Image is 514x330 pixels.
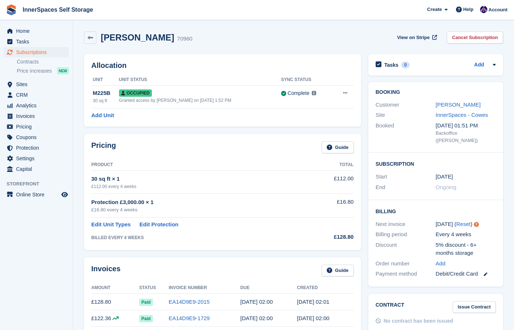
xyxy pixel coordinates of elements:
div: [DATE] ( ) [436,220,496,229]
div: Backoffice ([PERSON_NAME]) [436,130,496,144]
a: menu [4,26,69,36]
th: Amount [91,282,139,294]
div: £16.80 every 4 weeks [91,206,305,214]
a: Reset [456,221,471,227]
th: Due [240,282,297,294]
img: Dominic Hampson [480,6,487,13]
img: stora-icon-8386f47178a22dfd0bd8f6a31ec36ba5ce8667c1dd55bd0f319d3a0aa187defe.svg [6,4,17,15]
div: 30 sq ft × 1 [91,175,305,183]
div: Billing period [376,230,436,239]
a: Issue Contract [453,301,496,313]
div: 70960 [177,35,192,43]
span: Tasks [16,37,60,47]
a: menu [4,79,69,89]
th: Sync Status [281,74,331,86]
a: Add Unit [91,111,114,120]
td: £16.80 [305,194,354,218]
div: BILLED EVERY 4 WEEKS [91,234,305,241]
div: 30 sq ft [93,97,119,104]
th: Unit Status [119,74,281,86]
span: Price increases [17,68,52,74]
time: 2025-08-17 01:00:00 UTC [240,299,273,305]
div: Customer [376,101,436,109]
h2: Billing [376,207,496,215]
a: menu [4,100,69,111]
h2: Allocation [91,61,354,70]
a: menu [4,122,69,132]
span: Sites [16,79,60,89]
th: Total [305,159,354,171]
div: £128.80 [305,233,354,241]
time: 2025-08-16 01:01:03 UTC [297,299,329,305]
h2: Pricing [91,141,116,153]
h2: Invoices [91,265,120,277]
a: menu [4,189,69,200]
a: InnerSpaces - Cowes [436,112,488,118]
h2: Subscription [376,160,496,167]
div: [DATE] 01:51 PM [436,122,496,130]
a: Edit Protection [139,220,179,229]
a: Edit Unit Types [91,220,131,229]
a: menu [4,111,69,121]
a: Contracts [17,58,69,65]
div: Complete [288,89,310,97]
a: menu [4,90,69,100]
a: menu [4,153,69,164]
div: Protection £3,000.00 × 1 [91,198,305,207]
a: Guide [322,141,354,153]
span: Coupons [16,132,60,142]
a: menu [4,164,69,174]
span: Storefront [7,180,73,188]
td: £128.80 [91,294,139,310]
h2: Tasks [384,62,399,68]
span: Analytics [16,100,60,111]
div: Start [376,173,436,181]
div: End [376,183,436,192]
span: Online Store [16,189,60,200]
div: Debit/Credit Card [436,270,496,278]
span: Create [427,6,442,13]
span: Capital [16,164,60,174]
span: Help [463,6,473,13]
img: icon-info-grey-7440780725fd019a000dd9b08b2336e03edf1995a4989e88bcd33f0948082b44.svg [312,91,316,95]
span: Protection [16,143,60,153]
a: Preview store [60,190,69,199]
h2: Contract [376,301,404,313]
div: Granted access by [PERSON_NAME] on [DATE] 1:52 PM [119,97,281,104]
a: menu [4,47,69,57]
time: 2025-07-19 01:00:55 UTC [297,315,329,321]
time: 2025-07-20 01:00:00 UTC [240,315,273,321]
div: Payment method [376,270,436,278]
span: View on Stripe [397,34,430,41]
div: Booked [376,122,436,144]
th: Unit [91,74,119,86]
div: M225B [93,89,119,97]
span: CRM [16,90,60,100]
div: 5% discount - 6+ months storage [436,241,496,257]
a: menu [4,143,69,153]
td: £112.00 [305,170,354,193]
span: Ongoing [436,184,456,190]
h2: Booking [376,89,496,95]
a: Add [436,260,445,268]
a: menu [4,37,69,47]
div: Order number [376,260,436,268]
span: Account [488,6,507,14]
a: Price increases NEW [17,67,69,75]
div: Discount [376,241,436,257]
span: Settings [16,153,60,164]
div: Every 4 weeks [436,230,496,239]
span: Paid [139,315,153,322]
div: No contract has been issued [384,317,453,325]
div: Tooltip anchor [473,221,480,228]
th: Status [139,282,169,294]
h2: [PERSON_NAME] [101,32,174,42]
span: Pricing [16,122,60,132]
span: Home [16,26,60,36]
th: Invoice Number [169,282,240,294]
div: Site [376,111,436,119]
div: NEW [57,67,69,74]
div: Next invoice [376,220,436,229]
th: Created [297,282,353,294]
a: menu [4,132,69,142]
